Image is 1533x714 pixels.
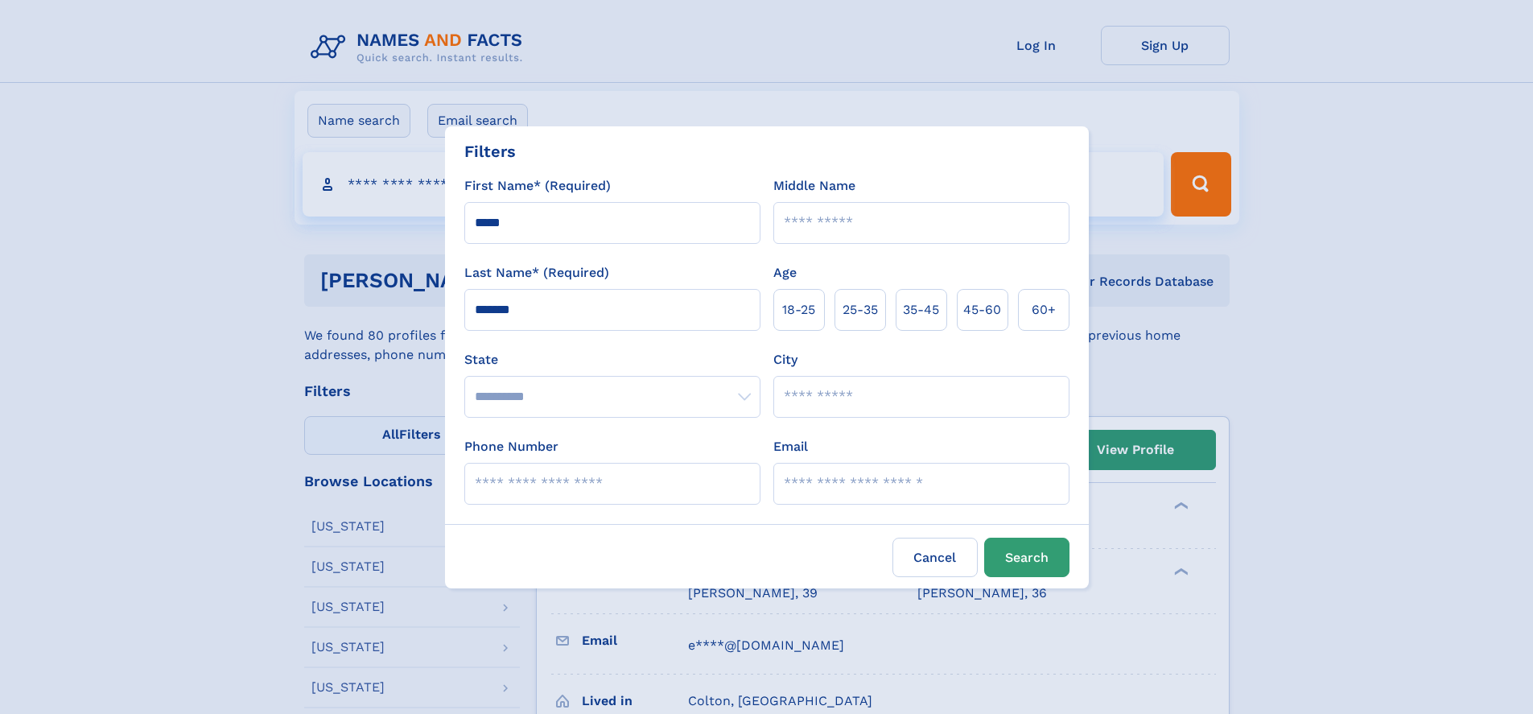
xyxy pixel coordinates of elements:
span: 35‑45 [903,300,939,320]
label: City [773,350,797,369]
label: Last Name* (Required) [464,263,609,283]
label: Cancel [892,538,978,577]
span: 25‑35 [843,300,878,320]
label: First Name* (Required) [464,176,611,196]
label: State [464,350,760,369]
span: 45‑60 [963,300,1001,320]
div: Filters [464,139,516,163]
label: Phone Number [464,437,558,456]
label: Age [773,263,797,283]
button: Search [984,538,1069,577]
span: 18‑25 [782,300,815,320]
span: 60+ [1032,300,1056,320]
label: Middle Name [773,176,855,196]
label: Email [773,437,808,456]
